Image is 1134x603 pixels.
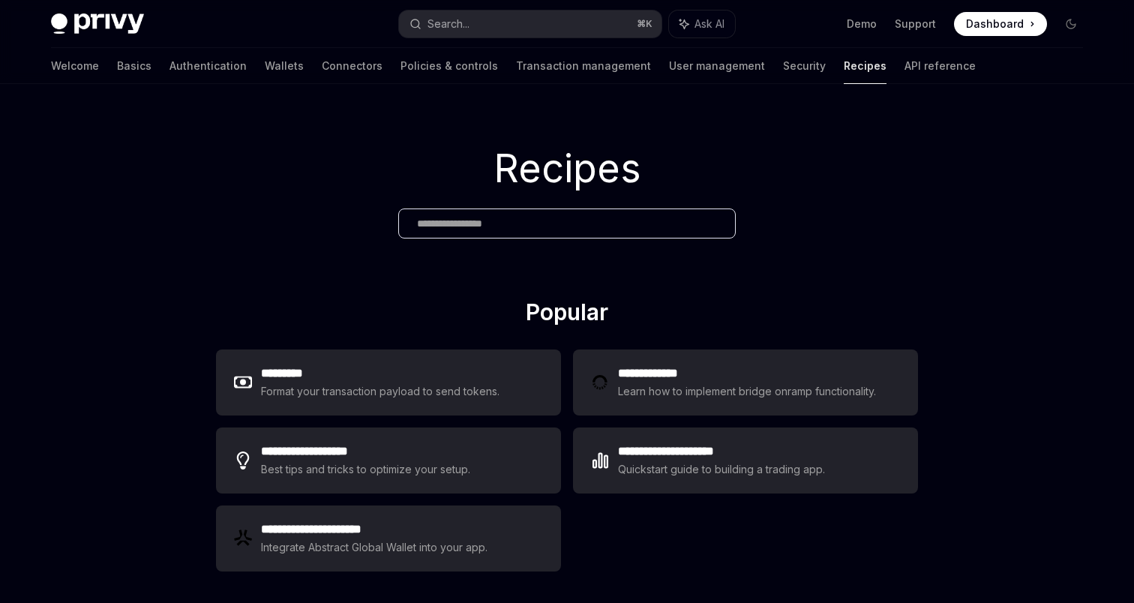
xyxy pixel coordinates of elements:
[216,349,561,415] a: **** ****Format your transaction payload to send tokens.
[261,460,470,478] div: Best tips and tricks to optimize your setup.
[261,382,499,400] div: Format your transaction payload to send tokens.
[322,48,382,84] a: Connectors
[400,48,498,84] a: Policies & controls
[1059,12,1083,36] button: Toggle dark mode
[904,48,976,84] a: API reference
[847,16,877,31] a: Demo
[117,48,151,84] a: Basics
[265,48,304,84] a: Wallets
[783,48,826,84] a: Security
[618,382,876,400] div: Learn how to implement bridge onramp functionality.
[51,48,99,84] a: Welcome
[966,16,1024,31] span: Dashboard
[669,10,735,37] button: Ask AI
[169,48,247,84] a: Authentication
[637,18,652,30] span: ⌘ K
[516,48,651,84] a: Transaction management
[954,12,1047,36] a: Dashboard
[261,538,487,556] div: Integrate Abstract Global Wallet into your app.
[895,16,936,31] a: Support
[618,460,825,478] div: Quickstart guide to building a trading app.
[216,298,918,331] h2: Popular
[694,16,724,31] span: Ask AI
[399,10,661,37] button: Search...⌘K
[51,13,144,34] img: dark logo
[669,48,765,84] a: User management
[427,15,469,33] div: Search...
[844,48,886,84] a: Recipes
[573,349,918,415] a: **** **** ***Learn how to implement bridge onramp functionality.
